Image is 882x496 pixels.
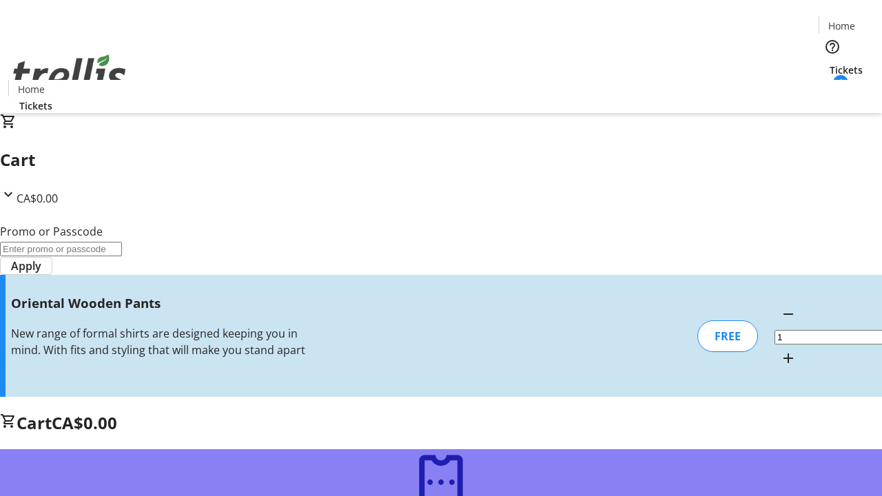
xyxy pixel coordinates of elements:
div: New range of formal shirts are designed keeping you in mind. With fits and styling that will make... [11,325,312,358]
a: Home [9,82,53,96]
span: Tickets [830,63,863,77]
span: Home [18,82,45,96]
button: Help [819,33,846,61]
span: CA$0.00 [17,191,58,206]
a: Tickets [8,99,63,113]
span: Tickets [19,99,52,113]
button: Cart [819,77,846,105]
span: Apply [11,258,41,274]
button: Decrement by one [775,300,802,328]
div: FREE [697,320,758,352]
span: CA$0.00 [52,411,117,434]
img: Orient E2E Organization nT60z8YMDY's Logo [8,39,131,108]
a: Home [819,19,863,33]
button: Increment by one [775,344,802,372]
span: Home [828,19,855,33]
a: Tickets [819,63,874,77]
h3: Oriental Wooden Pants [11,293,312,313]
